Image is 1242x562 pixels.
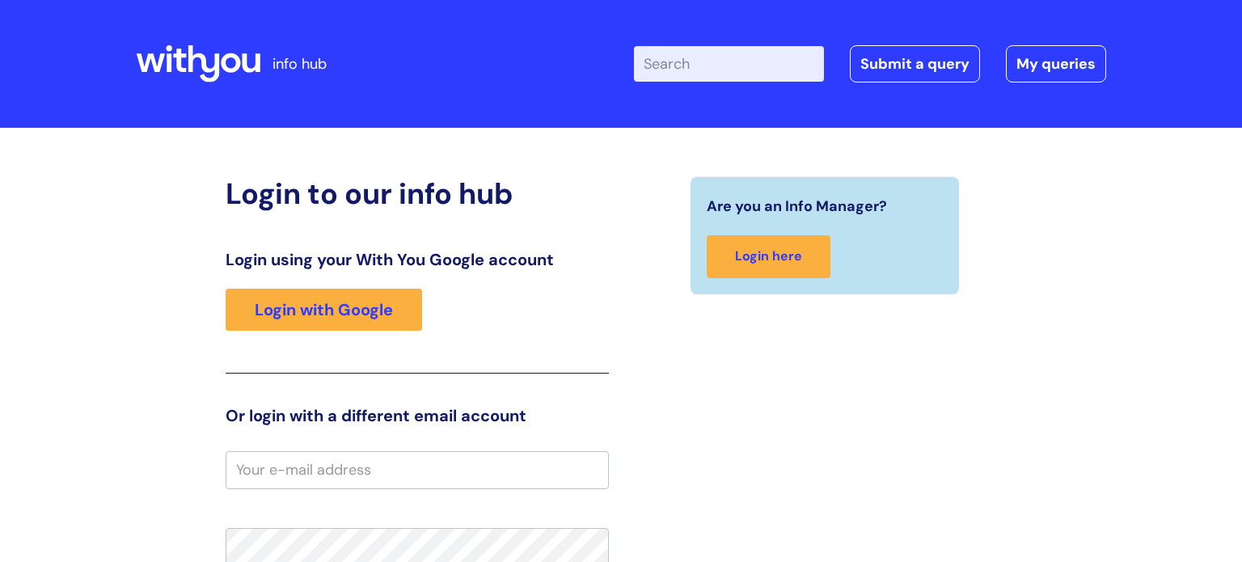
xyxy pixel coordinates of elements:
p: info hub [272,51,327,77]
a: Login here [707,235,830,278]
span: Are you an Info Manager? [707,193,887,219]
input: Your e-mail address [226,451,609,488]
h2: Login to our info hub [226,176,609,211]
a: My queries [1006,45,1106,82]
input: Search [634,46,824,82]
a: Submit a query [850,45,980,82]
h3: Or login with a different email account [226,406,609,425]
a: Login with Google [226,289,422,331]
h3: Login using your With You Google account [226,250,609,269]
